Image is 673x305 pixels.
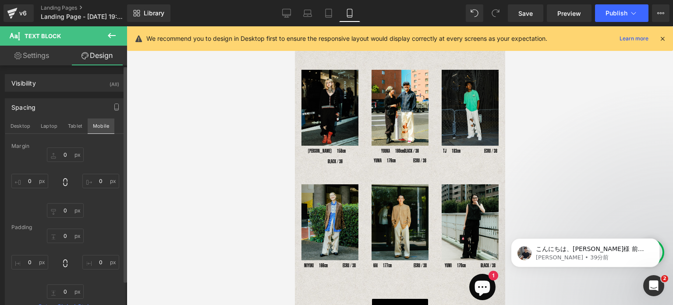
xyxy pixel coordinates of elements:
button: More [652,4,669,22]
p: [PERSON_NAME] UNO 178cm [13,6,38,18]
input: 0 [47,229,84,243]
button: Undo [466,4,483,22]
a: New Library [127,4,170,22]
a: Landing Pages [41,4,142,11]
div: Visibility [11,75,36,87]
span: 2 [661,275,668,282]
p: MAEDA 173cm [83,6,108,12]
a: v6 [4,4,34,22]
div: v6 [18,7,28,19]
span: Publish [606,10,627,17]
input: 0 [47,203,84,218]
div: ECRU / 36 [178,6,197,12]
div: Margin [11,143,119,149]
p: YUMA 176cm ECRU / 38 [77,130,134,139]
iframe: Intercom notifications メッセージ [498,220,673,281]
a: Mobile [339,4,360,22]
button: Laptop [35,118,63,133]
input: 0 [47,284,84,299]
span: Save [518,9,533,18]
input: 0 [82,174,119,188]
span: Landing Page - [DATE] 19:01:56 [41,13,125,20]
a: Learn more [616,33,652,44]
p: SAKURA 153cm [153,6,178,12]
input: 0 [47,147,84,162]
p: YUMI 170cm BLACK / 38 [147,234,204,244]
div: Padding [11,224,119,230]
div: Spacing [11,99,35,111]
p: [PERSON_NAME] 158cm BLACK / 36 [7,119,64,140]
span: ITEM CHECK [90,273,120,294]
input: 0 [11,174,48,188]
p: TJ 183cm ECRU / 38 [147,119,204,130]
div: BLACK / 38 [38,6,57,12]
button: Redo [487,4,504,22]
a: Preview [547,4,592,22]
a: Design [65,46,129,65]
div: (All) [110,75,119,89]
p: YUUKA 160cm [77,119,134,130]
inbox-online-store-chat: Shopifyオンラインストアチャット [172,248,203,276]
a: Desktop [276,4,297,22]
button: Tablet [63,118,88,133]
button: Mobile [88,118,114,133]
a: ITEM CHECK [77,273,133,294]
a: Laptop [297,4,318,22]
button: Publish [595,4,648,22]
iframe: Intercom live chat [643,275,664,296]
button: Desktop [5,118,35,133]
a: Tablet [318,4,339,22]
input: 0 [82,255,119,269]
span: Library [144,9,164,17]
span: Text Block [25,32,61,39]
span: Preview [557,9,581,18]
input: 0 [11,255,48,269]
p: MIYUKI 166cm ECRU / 38 [7,234,64,244]
div: BLACK / 38 [108,6,127,12]
p: We recommend you to design in Desktop first to ensure the responsive layout would display correct... [146,34,547,43]
span: BLACK / 36 [109,122,124,127]
p: KAI 177cm ECRU / 38 [77,234,134,244]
